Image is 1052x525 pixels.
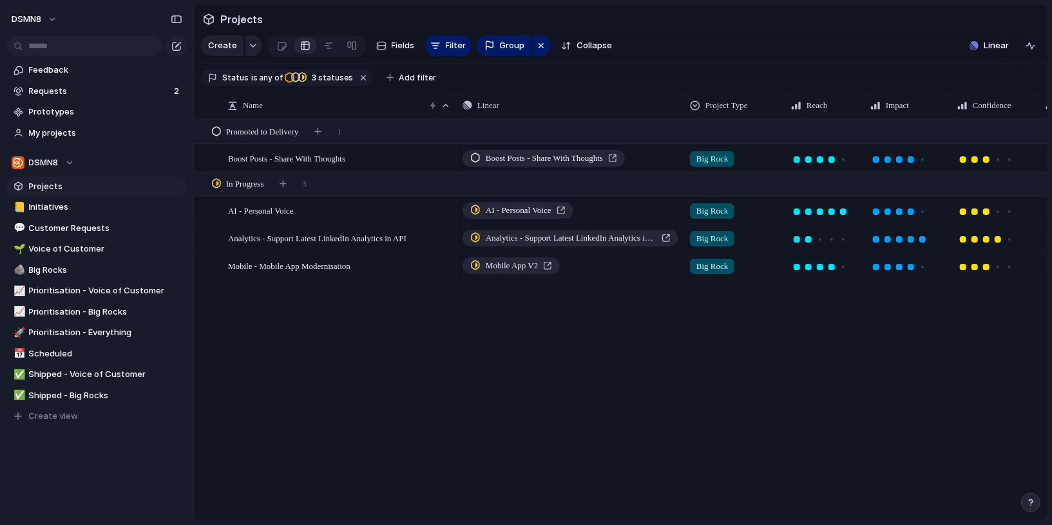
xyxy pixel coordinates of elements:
[486,259,538,272] span: Mobile App V2
[6,82,187,101] a: Requests2
[12,306,24,318] button: 📈
[6,124,187,143] a: My projects
[14,200,23,215] div: 📒
[696,260,728,273] span: Big Rock
[14,346,23,361] div: 📅
[14,242,23,257] div: 🌱
[337,125,341,138] span: 1
[486,232,656,244] span: Analytics - Support Latest LinkedIn Analytics in API
[243,99,263,112] span: Name
[303,178,307,190] span: 3
[12,264,24,277] button: 🪨
[29,264,182,277] span: Big Rocks
[696,205,728,217] span: Big Rock
[12,347,24,360] button: 📅
[6,198,187,217] a: 📒Initiatives
[29,347,182,360] span: Scheduled
[12,243,24,255] button: 🌱
[29,243,182,255] span: Voice of Customer
[425,35,472,56] button: Filter
[308,73,318,82] span: 3
[228,258,350,273] span: Mobile - Mobile App Modernisation
[12,222,24,235] button: 💬
[222,72,249,84] span: Status
[228,230,406,245] span: Analytics - Support Latest LinkedIn Analytics in API
[6,239,187,259] div: 🌱Voice of Customer
[371,35,420,56] button: Fields
[29,222,182,235] span: Customer Requests
[249,71,285,85] button: isany of
[251,72,258,84] span: is
[6,60,187,80] a: Feedback
[6,219,187,238] a: 💬Customer Requests
[486,204,551,217] span: AI - Personal Voice
[6,407,187,426] button: Create view
[6,102,187,122] a: Prototypes
[14,304,23,319] div: 📈
[984,39,1009,52] span: Linear
[29,389,182,402] span: Shipped - Big Rocks
[463,257,560,274] a: Mobile App V2
[258,72,283,84] span: any of
[308,72,353,84] span: statuses
[12,326,24,339] button: 🚀
[696,152,728,165] span: Big Rock
[228,203,294,217] span: AI - Personal Voice
[446,39,466,52] span: Filter
[200,35,244,56] button: Create
[973,99,1011,112] span: Confidence
[29,284,182,297] span: Prioritisation - Voice of Customer
[6,177,187,196] a: Projects
[218,8,265,31] span: Projects
[174,85,182,98] span: 2
[486,152,603,165] span: Boost Posts - Share With Thoughts
[12,13,41,26] span: DSMN8
[29,368,182,381] span: Shipped - Voice of Customer
[12,368,24,381] button: ✅
[29,64,182,77] span: Feedback
[12,201,24,214] button: 📒
[29,85,170,98] span: Requests
[284,71,356,85] button: 3 statuses
[392,39,415,52] span: Fields
[556,35,617,56] button: Collapse
[6,365,187,384] a: ✅Shipped - Voice of Customer
[6,386,187,405] div: ✅Shipped - Big Rocks
[6,323,187,342] div: 🚀Prioritisation - Everything
[500,39,525,52] span: Group
[14,221,23,235] div: 💬
[29,156,59,169] span: DSMN8
[12,284,24,297] button: 📈
[6,261,187,280] a: 🪨Big Rocks
[29,306,182,318] span: Prioritisation - Big Rocks
[228,151,345,165] span: Boost Posts - Share With Thoughts
[14,388,23,403] div: ✅
[705,99,748,112] span: Project Type
[463,230,678,246] a: Analytics - Support Latest LinkedIn Analytics in API
[29,180,182,193] span: Projects
[886,99,909,112] span: Impact
[14,367,23,382] div: ✅
[6,9,64,30] button: DSMN8
[577,39,612,52] span: Collapse
[6,153,187,172] button: DSMN8
[379,69,444,87] button: Add filter
[964,36,1014,55] button: Linear
[399,72,436,84] span: Add filter
[6,281,187,300] a: 📈Prioritisation - Voice of Customer
[696,232,728,245] span: Big Rock
[226,125,299,138] span: Promoted to Delivery
[14,262,23,277] div: 🪨
[29,106,182,118] span: Prototypes
[6,302,187,322] a: 📈Prioritisation - Big Rocks
[29,326,182,339] span: Prioritisation - Everything
[6,344,187,364] a: 📅Scheduled
[208,39,237,52] span: Create
[29,410,79,423] span: Create view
